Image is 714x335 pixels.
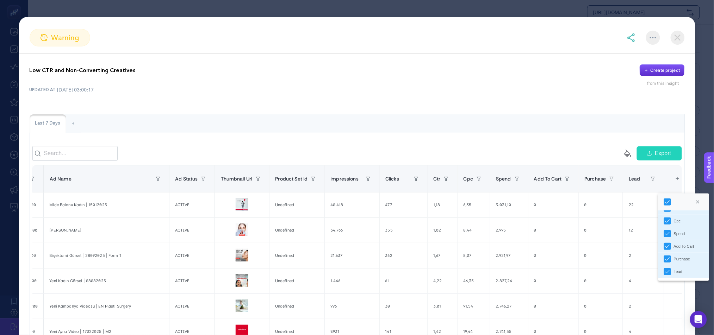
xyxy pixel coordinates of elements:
[325,298,379,314] div: 996
[528,247,579,264] div: 0
[627,33,635,42] img: share
[221,176,252,182] span: Thumbnail Url
[458,273,490,289] div: 46,35
[175,176,198,182] span: Ad Status
[380,197,427,213] div: 477
[579,273,623,289] div: 0
[428,298,457,314] div: 3,01
[269,298,324,314] div: Undefined
[269,247,324,264] div: Undefined
[690,311,707,328] div: Open Intercom Messenger
[169,273,215,289] div: ACTIVE
[623,247,664,264] div: 2
[584,176,606,182] span: Purchase
[30,87,56,93] span: UPDATED AT
[490,197,528,213] div: 3.031,10
[674,231,685,237] div: Spend
[380,222,427,238] div: 355
[428,222,457,238] div: 1,02
[433,176,440,182] span: Ctr
[579,222,623,238] div: 0
[325,222,379,238] div: 34.766
[458,298,490,314] div: 91,54
[490,273,528,289] div: 2.827,24
[428,197,457,213] div: 1,18
[674,269,682,275] div: Lead
[528,298,579,314] div: 0
[325,273,379,289] div: 1.446
[428,247,457,264] div: 1,67
[44,222,169,238] div: [PERSON_NAME]
[169,247,215,264] div: ACTIVE
[623,298,664,314] div: 2
[651,68,680,73] div: Create project
[674,218,681,224] div: Cpc
[579,197,623,213] div: 0
[30,114,66,133] div: Last 7 Days
[579,247,623,264] div: 0
[41,34,48,41] img: warning
[325,247,379,264] div: 21.637
[169,222,215,238] div: ACTIVE
[658,227,709,240] li: Spend
[4,2,27,8] span: Feedback
[671,171,684,187] div: +
[269,273,324,289] div: Undefined
[528,197,579,213] div: 0
[647,81,684,86] div: from this insight
[623,273,664,289] div: 4
[528,222,579,238] div: 0
[325,197,379,213] div: 40.418
[275,176,308,182] span: Product Set Id
[490,222,528,238] div: 2.995
[528,273,579,289] div: 0
[640,64,685,76] button: Create project
[428,273,457,289] div: 4,22
[51,32,79,43] span: warning
[674,244,694,249] div: Add To Cart
[490,298,528,314] div: 2.746,27
[57,86,94,93] time: [DATE] 03:00:17
[490,247,528,264] div: 2.921,97
[269,197,324,213] div: Undefined
[458,222,490,238] div: 8,44
[658,265,709,278] li: Lead
[32,146,118,161] input: Search...
[30,66,136,75] p: Low CTR and Non-Converting Creatives
[650,37,656,38] img: More options
[49,176,71,182] span: Ad Name
[380,298,427,314] div: 30
[579,298,623,314] div: 0
[458,197,490,213] div: 6,35
[658,215,709,227] li: Cpc
[623,222,664,238] div: 12
[269,222,324,238] div: Undefined
[463,176,473,182] span: Cpc
[658,240,709,253] li: Add To Cart
[169,197,215,213] div: ACTIVE
[44,197,169,213] div: Mide Balonu Kadın | 15012025
[658,253,709,265] li: Purchase
[655,149,671,158] span: Export
[66,114,81,133] div: +
[496,176,511,182] span: Spend
[169,298,215,314] div: ACTIVE
[692,196,703,208] button: Close
[623,197,664,213] div: 22
[674,256,690,262] div: Purchase
[458,247,490,264] div: 8,07
[637,146,682,160] button: Export
[44,247,169,264] div: Bişektomi Görsel | 28092025 | Form 1
[670,171,676,187] div: 18 items selected
[629,176,640,182] span: Lead
[44,298,169,314] div: Yeni Kampanya Videosu | EN Plasti Surgery
[385,176,399,182] span: Clicks
[380,273,427,289] div: 61
[380,247,427,264] div: 362
[330,176,359,182] span: Impressions
[671,31,685,45] img: close-dialog
[534,176,562,182] span: Add To Cart
[44,273,169,289] div: Yeni Kadın Görsel | 08082025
